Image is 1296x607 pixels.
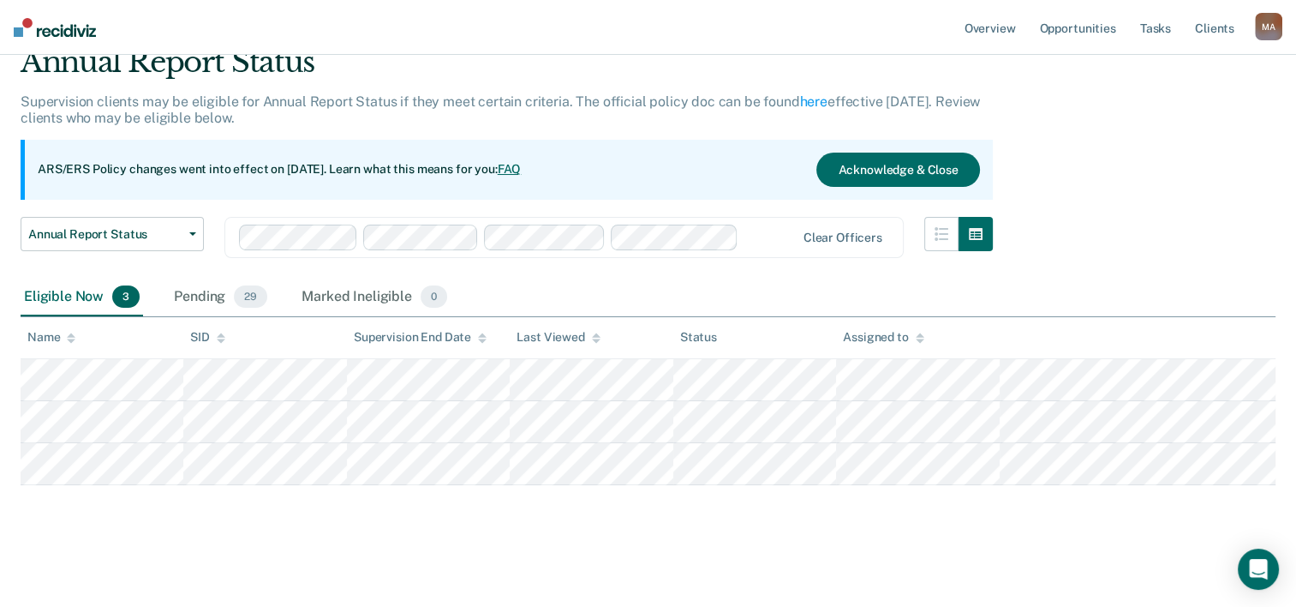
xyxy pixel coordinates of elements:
div: SID [190,330,225,345]
div: Eligible Now3 [21,279,143,316]
img: Recidiviz [14,18,96,37]
div: Name [27,330,75,345]
span: 3 [112,285,140,308]
p: ARS/ERS Policy changes went into effect on [DATE]. Learn what this means for you: [38,161,521,178]
a: FAQ [498,162,522,176]
div: Supervision End Date [354,330,487,345]
span: 0 [421,285,447,308]
button: MA [1255,13,1282,40]
div: Annual Report Status [21,45,993,93]
button: Annual Report Status [21,217,204,251]
div: Last Viewed [517,330,600,345]
div: M A [1255,13,1282,40]
p: Supervision clients may be eligible for Annual Report Status if they meet certain criteria. The o... [21,93,980,126]
div: Status [680,330,717,345]
div: Marked Ineligible0 [298,279,451,316]
div: Open Intercom Messenger [1238,549,1279,590]
div: Assigned to [843,330,923,345]
span: Annual Report Status [28,227,182,242]
div: Clear officers [803,231,882,245]
button: Acknowledge & Close [816,153,979,187]
span: 29 [234,285,267,308]
a: here [800,93,827,110]
div: Pending29 [170,279,271,316]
